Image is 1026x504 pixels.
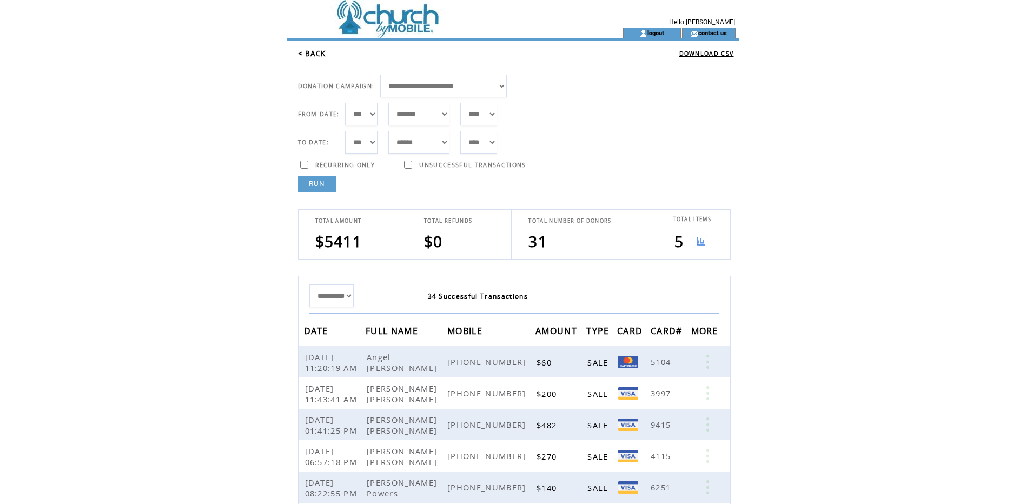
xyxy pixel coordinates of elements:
span: $200 [537,388,559,399]
span: [PHONE_NUMBER] [447,450,529,461]
span: [PERSON_NAME] [PERSON_NAME] [367,414,440,436]
img: contact_us_icon.gif [690,29,698,38]
img: Visa [618,419,638,431]
span: [PERSON_NAME] Powers [367,477,437,499]
span: 34 Successful Transactions [428,291,528,301]
span: TOTAL ITEMS [673,216,711,223]
span: TOTAL REFUNDS [424,217,472,224]
img: Mastercard [618,356,638,368]
a: FULL NAME [366,327,421,334]
span: MOBILE [447,322,485,342]
img: Visa [618,387,638,400]
span: $140 [537,482,559,493]
span: UNSUCCESSFUL TRANSACTIONS [419,161,526,169]
a: logout [647,29,664,36]
span: [PHONE_NUMBER] [447,419,529,430]
span: 3997 [651,388,673,399]
span: [DATE] 11:43:41 AM [305,383,360,404]
span: RECURRING ONLY [315,161,375,169]
img: Visa [618,450,638,462]
span: $0 [424,231,443,251]
span: [PERSON_NAME] [PERSON_NAME] [367,446,440,467]
span: SALE [587,420,611,430]
span: $482 [537,420,559,430]
span: CARD# [651,322,685,342]
span: AMOUNT [535,322,580,342]
span: FULL NAME [366,322,421,342]
span: $270 [537,451,559,462]
span: SALE [587,482,611,493]
span: CARD [617,322,645,342]
a: CARD# [651,327,685,334]
span: [DATE] 11:20:19 AM [305,352,360,373]
span: 4115 [651,450,673,461]
span: TOTAL AMOUNT [315,217,362,224]
span: DATE [304,322,331,342]
a: DOWNLOAD CSV [679,50,734,57]
span: 6251 [651,482,673,493]
a: MOBILE [447,327,485,334]
img: Visa [618,481,638,494]
span: 5104 [651,356,673,367]
span: [PHONE_NUMBER] [447,388,529,399]
span: [PERSON_NAME] [PERSON_NAME] [367,383,440,404]
a: contact us [698,29,727,36]
span: [DATE] 08:22:55 PM [305,477,360,499]
span: Angel [PERSON_NAME] [367,352,440,373]
a: AMOUNT [535,327,580,334]
span: 9415 [651,419,673,430]
span: $5411 [315,231,362,251]
img: account_icon.gif [639,29,647,38]
span: SALE [587,388,611,399]
span: FROM DATE: [298,110,340,118]
span: [PHONE_NUMBER] [447,482,529,493]
a: DATE [304,327,331,334]
span: [DATE] 06:57:18 PM [305,446,360,467]
img: View graph [694,235,707,248]
a: RUN [298,176,336,192]
span: [DATE] 01:41:25 PM [305,414,360,436]
span: $60 [537,357,554,368]
span: SALE [587,451,611,462]
a: CARD [617,327,645,334]
span: TYPE [586,322,612,342]
a: TYPE [586,327,612,334]
span: TOTAL NUMBER OF DONORS [528,217,611,224]
span: [PHONE_NUMBER] [447,356,529,367]
span: DONATION CAMPAIGN: [298,82,375,90]
span: 5 [674,231,684,251]
a: < BACK [298,49,326,58]
span: SALE [587,357,611,368]
span: TO DATE: [298,138,329,146]
span: MORE [691,322,721,342]
span: 31 [528,231,547,251]
span: Hello [PERSON_NAME] [669,18,735,26]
